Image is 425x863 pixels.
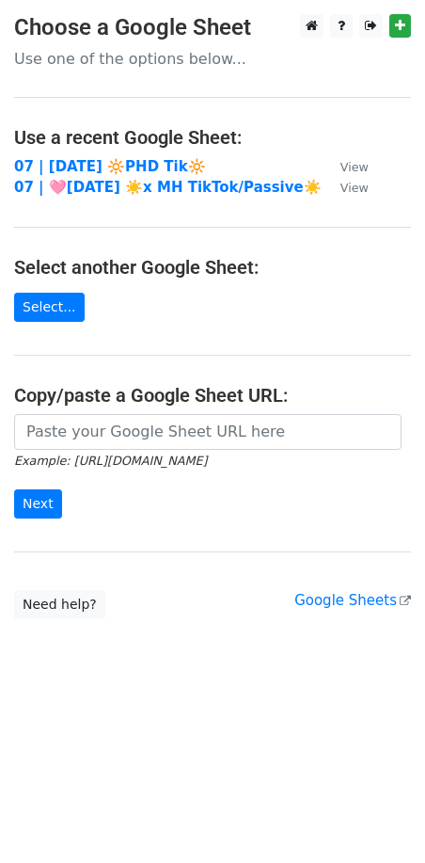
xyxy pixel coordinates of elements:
h4: Copy/paste a Google Sheet URL: [14,384,411,407]
a: View [322,158,369,175]
small: View [340,160,369,174]
a: 07 | [DATE] 🔆PHD Tik🔆 [14,158,206,175]
h3: Choose a Google Sheet [14,14,411,41]
input: Paste your Google Sheet URL here [14,414,401,450]
a: 07 | 🩷[DATE] ☀️x MH TikTok/Passive☀️ [14,179,322,196]
small: View [340,181,369,195]
a: View [322,179,369,196]
a: Need help? [14,590,105,619]
h4: Use a recent Google Sheet: [14,126,411,149]
a: Select... [14,293,85,322]
small: Example: [URL][DOMAIN_NAME] [14,454,207,468]
h4: Select another Google Sheet: [14,256,411,279]
a: Google Sheets [294,592,411,609]
input: Next [14,489,62,519]
p: Use one of the options below... [14,49,411,69]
